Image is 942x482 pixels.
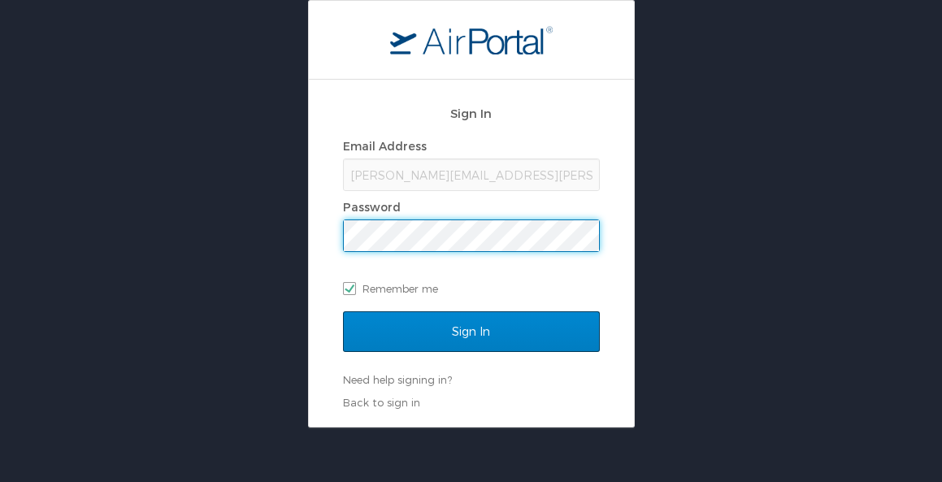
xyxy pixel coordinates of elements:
[343,104,600,123] h2: Sign In
[343,311,600,352] input: Sign In
[343,139,427,153] label: Email Address
[390,25,553,54] img: logo
[343,373,452,386] a: Need help signing in?
[343,396,420,409] a: Back to sign in
[343,200,401,214] label: Password
[343,276,600,301] label: Remember me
